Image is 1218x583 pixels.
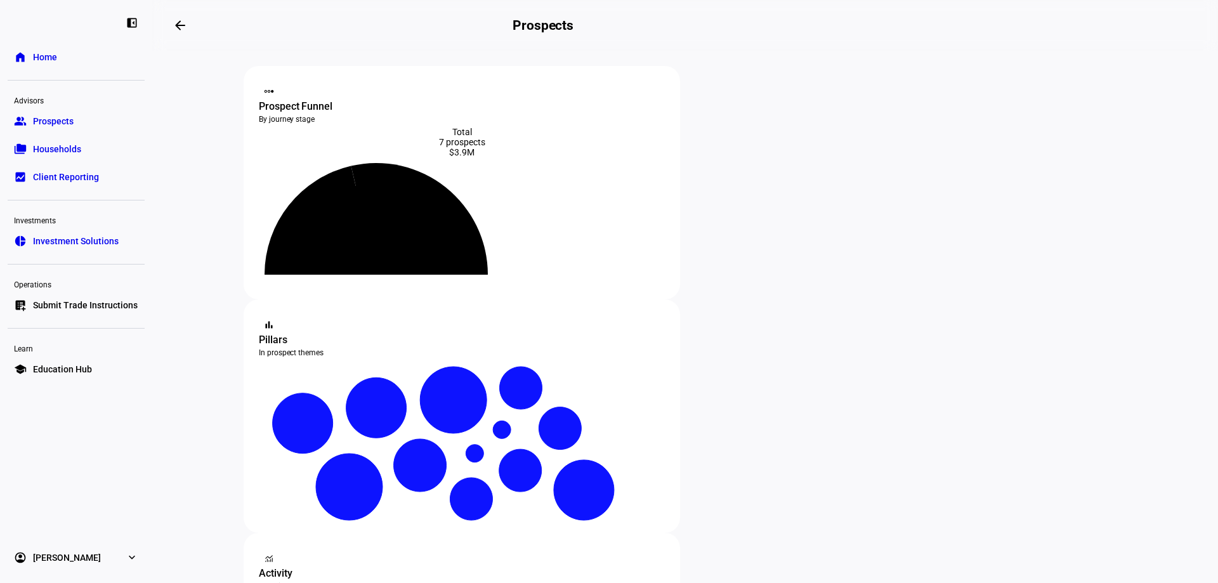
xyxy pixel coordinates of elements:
[259,99,665,114] div: Prospect Funnel
[126,16,138,29] eth-mat-symbol: left_panel_close
[263,318,275,331] mat-icon: bar_chart
[259,566,665,581] div: Activity
[259,332,665,348] div: Pillars
[263,552,275,565] mat-icon: monitoring
[14,299,27,311] eth-mat-symbol: list_alt_add
[173,18,188,33] mat-icon: arrow_backwards
[259,348,665,358] div: In prospect themes
[33,551,101,564] span: [PERSON_NAME]
[14,143,27,155] eth-mat-symbol: folder_copy
[259,127,665,137] div: Total
[259,114,665,124] div: By journey stage
[33,143,81,155] span: Households
[126,551,138,564] eth-mat-symbol: expand_more
[33,235,119,247] span: Investment Solutions
[263,85,275,98] mat-icon: steppers
[8,211,145,228] div: Investments
[33,115,74,128] span: Prospects
[14,171,27,183] eth-mat-symbol: bid_landscape
[33,51,57,63] span: Home
[8,275,145,292] div: Operations
[259,137,665,147] div: 7 prospects
[513,18,573,33] h2: Prospects
[8,108,145,134] a: groupProspects
[8,44,145,70] a: homeHome
[33,171,99,183] span: Client Reporting
[8,136,145,162] a: folder_copyHouseholds
[8,164,145,190] a: bid_landscapeClient Reporting
[14,551,27,564] eth-mat-symbol: account_circle
[8,228,145,254] a: pie_chartInvestment Solutions
[8,339,145,357] div: Learn
[14,51,27,63] eth-mat-symbol: home
[14,115,27,128] eth-mat-symbol: group
[8,91,145,108] div: Advisors
[14,363,27,376] eth-mat-symbol: school
[33,299,138,311] span: Submit Trade Instructions
[259,147,665,157] div: $3.9M
[14,235,27,247] eth-mat-symbol: pie_chart
[33,363,92,376] span: Education Hub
